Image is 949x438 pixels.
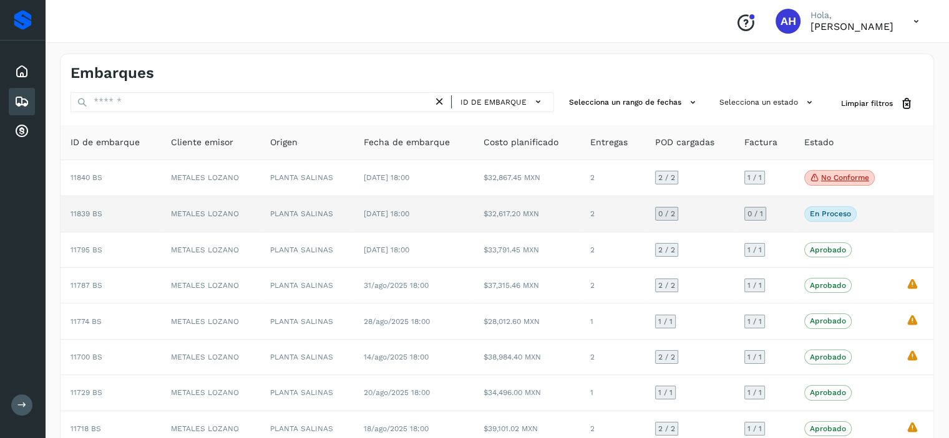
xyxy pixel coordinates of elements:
p: En proceso [810,209,851,218]
span: 1 / 1 [747,318,762,325]
span: 18/ago/2025 18:00 [364,424,429,433]
td: METALES LOZANO [161,303,260,339]
span: ID de embarque [71,136,140,149]
span: 1 / 1 [658,318,673,325]
td: 1 [580,375,645,411]
td: $38,984.40 MXN [474,340,580,375]
span: Fecha de embarque [364,136,450,149]
p: Hola, [810,10,893,21]
span: [DATE] 18:00 [364,173,409,182]
td: METALES LOZANO [161,340,260,375]
span: 20/ago/2025 18:00 [364,388,430,397]
div: Embarques [9,88,35,115]
p: Aprobado [810,317,846,325]
span: Estado [804,136,834,149]
td: $32,617.20 MXN [474,196,580,232]
p: AZUCENA HERNANDEZ LOPEZ [810,21,893,32]
div: Cuentas por cobrar [9,118,35,145]
td: PLANTA SALINAS [260,375,354,411]
span: 1 / 1 [747,389,762,396]
span: 31/ago/2025 18:00 [364,281,429,290]
td: PLANTA SALINAS [260,232,354,268]
td: PLANTA SALINAS [260,160,354,197]
span: 14/ago/2025 18:00 [364,353,429,361]
span: 11700 BS [71,353,102,361]
span: 0 / 2 [658,210,675,217]
td: METALES LOZANO [161,232,260,268]
td: METALES LOZANO [161,375,260,411]
span: Origen [270,136,298,149]
span: 28/ago/2025 18:00 [364,317,430,326]
span: 2 / 2 [658,246,675,254]
span: ID de embarque [460,97,527,108]
p: Aprobado [810,245,846,254]
button: Selecciona un estado [714,92,821,113]
span: 11718 BS [71,424,101,433]
span: Factura [744,136,777,149]
td: 1 [580,303,645,339]
span: 2 / 2 [658,282,675,289]
td: 2 [580,340,645,375]
p: No conforme [821,173,869,182]
td: 2 [580,160,645,197]
span: Limpiar filtros [841,98,893,109]
td: 2 [580,196,645,232]
button: Limpiar filtros [831,92,923,115]
td: PLANTA SALINAS [260,303,354,339]
span: 1 / 1 [658,389,673,396]
span: 0 / 1 [747,210,763,217]
td: METALES LOZANO [161,196,260,232]
td: PLANTA SALINAS [260,268,354,303]
div: Inicio [9,58,35,85]
span: 11787 BS [71,281,102,290]
span: Entregas [590,136,628,149]
span: 11774 BS [71,317,102,326]
button: Selecciona un rango de fechas [564,92,704,113]
td: METALES LOZANO [161,268,260,303]
span: Cliente emisor [171,136,233,149]
td: $32,867.45 MXN [474,160,580,197]
td: $28,012.60 MXN [474,303,580,339]
td: METALES LOZANO [161,160,260,197]
span: 1 / 1 [747,174,762,181]
td: $34,496.00 MXN [474,375,580,411]
h4: Embarques [71,64,154,82]
span: 1 / 1 [747,282,762,289]
span: 1 / 1 [747,425,762,432]
span: 2 / 2 [658,174,675,181]
td: PLANTA SALINAS [260,196,354,232]
span: Costo planificado [484,136,558,149]
p: Aprobado [810,353,846,361]
span: 11840 BS [71,173,102,182]
span: 1 / 1 [747,246,762,254]
p: Aprobado [810,281,846,290]
span: [DATE] 18:00 [364,209,409,218]
span: 11729 BS [71,388,102,397]
p: Aprobado [810,388,846,397]
span: 11795 BS [71,245,102,254]
span: 2 / 2 [658,353,675,361]
span: 1 / 1 [747,353,762,361]
td: $37,315.46 MXN [474,268,580,303]
td: $33,791.45 MXN [474,232,580,268]
td: 2 [580,268,645,303]
p: Aprobado [810,424,846,433]
span: 2 / 2 [658,425,675,432]
td: 2 [580,232,645,268]
span: 11839 BS [71,209,102,218]
td: PLANTA SALINAS [260,340,354,375]
span: POD cargadas [655,136,714,149]
button: ID de embarque [457,93,548,111]
span: [DATE] 18:00 [364,245,409,254]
